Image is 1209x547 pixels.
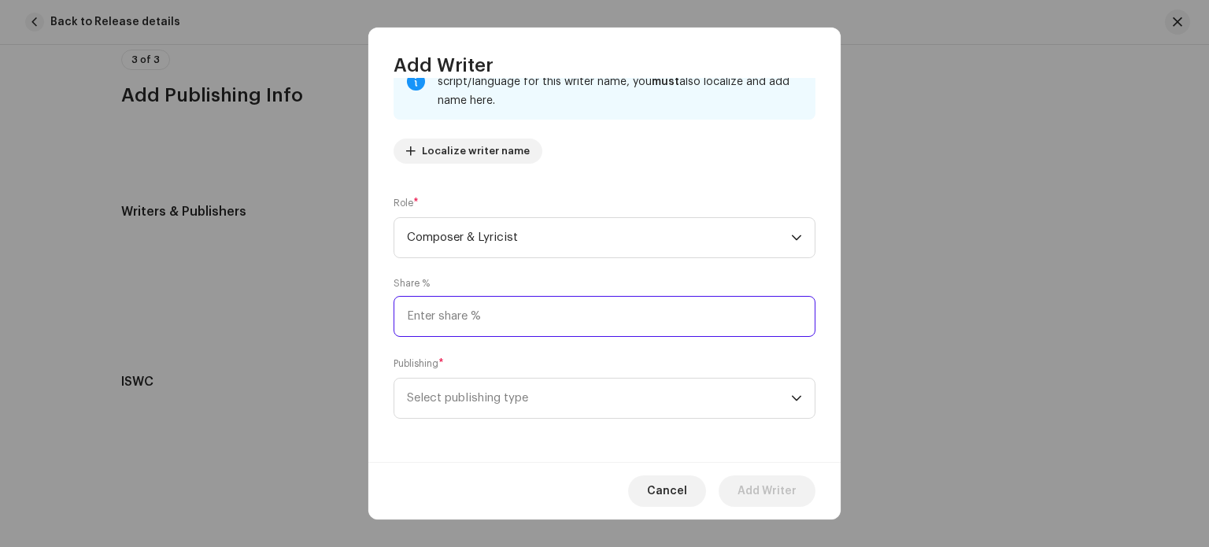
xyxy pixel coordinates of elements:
div: dropdown trigger [791,218,802,257]
span: Composer & Lyricist [407,218,791,257]
small: Publishing [394,356,438,371]
div: If you localized any of the artist names and you are using the same script/language for this writ... [438,54,803,110]
strong: must [652,76,679,87]
button: Add Writer [719,475,815,507]
div: dropdown trigger [791,379,802,418]
button: Localize writer name [394,139,542,164]
small: Role [394,195,413,211]
span: Cancel [647,475,687,507]
span: Select publishing type [407,379,791,418]
input: Enter share % [394,296,815,337]
label: Share % [394,277,430,290]
button: Cancel [628,475,706,507]
span: Add Writer [394,53,494,78]
span: Add Writer [738,475,797,507]
span: Localize writer name [422,135,530,167]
